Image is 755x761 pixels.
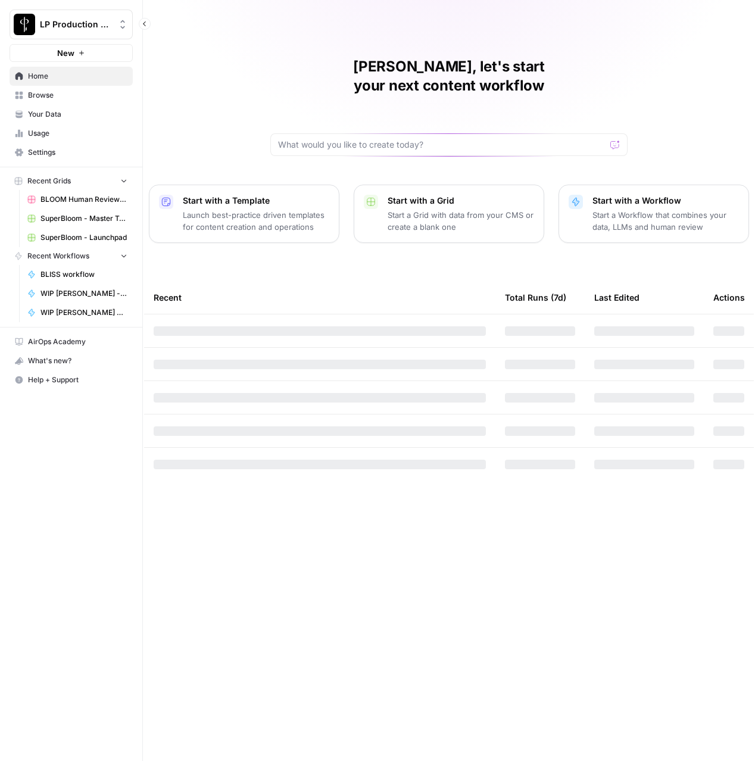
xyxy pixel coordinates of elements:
[40,269,127,280] span: BLISS workflow
[388,195,534,207] p: Start with a Grid
[592,195,739,207] p: Start with a Workflow
[22,209,133,228] a: SuperBloom - Master Topic List
[10,352,132,370] div: What's new?
[10,105,133,124] a: Your Data
[10,86,133,105] a: Browse
[505,281,566,314] div: Total Runs (7d)
[22,303,133,322] a: WIP [PERSON_NAME] Blog writer
[713,281,745,314] div: Actions
[27,251,89,261] span: Recent Workflows
[183,209,329,233] p: Launch best-practice driven templates for content creation and operations
[28,336,127,347] span: AirOps Academy
[10,370,133,389] button: Help + Support
[40,288,127,299] span: WIP [PERSON_NAME] - Heavy LP Blog Refresh for LLM Search Friendliness
[14,14,35,35] img: LP Production Workloads Logo
[22,284,133,303] a: WIP [PERSON_NAME] - Heavy LP Blog Refresh for LLM Search Friendliness
[28,90,127,101] span: Browse
[10,247,133,265] button: Recent Workflows
[40,18,112,30] span: LP Production Workloads
[10,124,133,143] a: Usage
[270,57,628,95] h1: [PERSON_NAME], let's start your next content workflow
[27,176,71,186] span: Recent Grids
[10,10,133,39] button: Workspace: LP Production Workloads
[28,147,127,158] span: Settings
[28,128,127,139] span: Usage
[594,281,639,314] div: Last Edited
[278,139,606,151] input: What would you like to create today?
[10,143,133,162] a: Settings
[22,265,133,284] a: BLISS workflow
[22,228,133,247] a: SuperBloom - Launchpad
[22,190,133,209] a: BLOOM Human Review (ver2)
[149,185,339,243] button: Start with a TemplateLaunch best-practice driven templates for content creation and operations
[559,185,749,243] button: Start with a WorkflowStart a Workflow that combines your data, LLMs and human review
[57,47,74,59] span: New
[10,351,133,370] button: What's new?
[28,375,127,385] span: Help + Support
[354,185,544,243] button: Start with a GridStart a Grid with data from your CMS or create a blank one
[40,213,127,224] span: SuperBloom - Master Topic List
[10,67,133,86] a: Home
[154,281,486,314] div: Recent
[40,194,127,205] span: BLOOM Human Review (ver2)
[183,195,329,207] p: Start with a Template
[10,332,133,351] a: AirOps Academy
[40,307,127,318] span: WIP [PERSON_NAME] Blog writer
[388,209,534,233] p: Start a Grid with data from your CMS or create a blank one
[28,71,127,82] span: Home
[28,109,127,120] span: Your Data
[592,209,739,233] p: Start a Workflow that combines your data, LLMs and human review
[10,172,133,190] button: Recent Grids
[40,232,127,243] span: SuperBloom - Launchpad
[10,44,133,62] button: New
